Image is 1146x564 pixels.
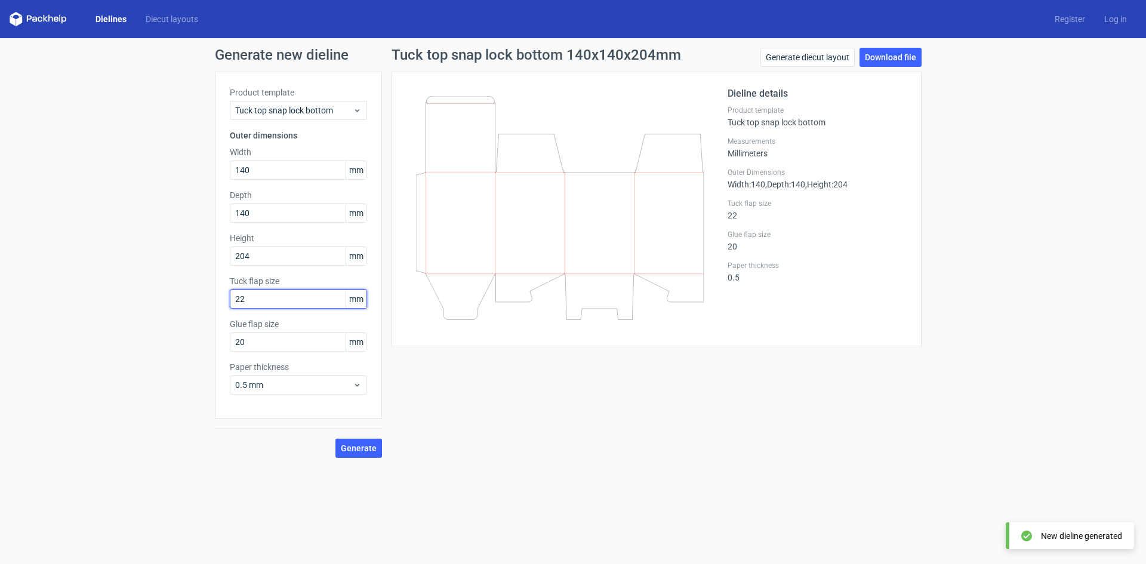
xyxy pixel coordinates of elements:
label: Tuck flap size [728,199,907,208]
a: Dielines [86,13,136,25]
span: 0.5 mm [235,379,353,391]
div: Tuck top snap lock bottom [728,106,907,127]
span: mm [346,247,366,265]
label: Paper thickness [728,261,907,270]
span: Width : 140 [728,180,765,189]
div: New dieline generated [1041,530,1122,542]
a: Log in [1095,13,1136,25]
label: Paper thickness [230,361,367,373]
span: Generate [341,444,377,452]
label: Product template [230,87,367,98]
h1: Generate new dieline [215,48,931,62]
h3: Outer dimensions [230,130,367,141]
label: Measurements [728,137,907,146]
a: Diecut layouts [136,13,208,25]
label: Glue flap size [728,230,907,239]
label: Height [230,232,367,244]
label: Tuck flap size [230,275,367,287]
span: mm [346,161,366,179]
label: Width [230,146,367,158]
a: Register [1045,13,1095,25]
label: Depth [230,189,367,201]
h1: Tuck top snap lock bottom 140x140x204mm [392,48,681,62]
div: Millimeters [728,137,907,158]
span: mm [346,290,366,308]
div: 20 [728,230,907,251]
a: Download file [860,48,922,67]
div: 0.5 [728,261,907,282]
a: Generate diecut layout [760,48,855,67]
span: mm [346,204,366,222]
span: Tuck top snap lock bottom [235,104,353,116]
div: 22 [728,199,907,220]
label: Outer Dimensions [728,168,907,177]
span: , Height : 204 [805,180,848,189]
h2: Dieline details [728,87,907,101]
label: Product template [728,106,907,115]
span: , Depth : 140 [765,180,805,189]
span: mm [346,333,366,351]
label: Glue flap size [230,318,367,330]
button: Generate [335,439,382,458]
